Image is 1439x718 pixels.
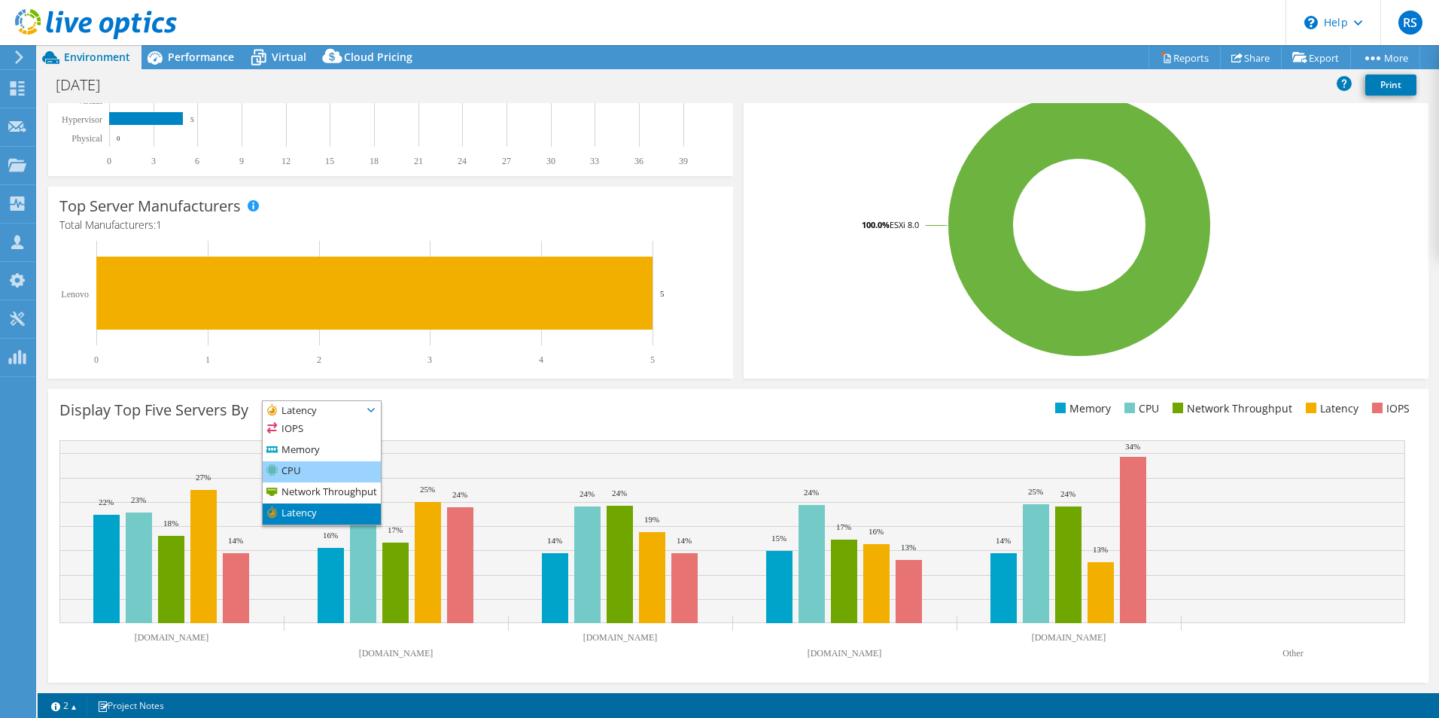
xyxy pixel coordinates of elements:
[41,696,87,715] a: 2
[1148,46,1221,69] a: Reports
[1060,489,1075,498] text: 24%
[71,133,102,144] text: Physical
[370,156,379,166] text: 18
[862,219,890,230] tspan: 100.0%
[644,515,659,524] text: 19%
[87,696,175,715] a: Project Notes
[634,156,643,166] text: 36
[679,156,688,166] text: 39
[281,156,291,166] text: 12
[1350,46,1420,69] a: More
[205,354,210,365] text: 1
[771,534,786,543] text: 15%
[272,50,306,64] span: Virtual
[996,536,1011,545] text: 14%
[458,156,467,166] text: 24
[190,116,194,123] text: 5
[156,218,162,232] span: 1
[107,156,111,166] text: 0
[59,198,241,214] h3: Top Server Manufacturers
[135,632,209,643] text: [DOMAIN_NAME]
[660,289,665,298] text: 5
[1032,632,1106,643] text: [DOMAIN_NAME]
[869,527,884,536] text: 16%
[1368,400,1410,417] li: IOPS
[1169,400,1292,417] li: Network Throughput
[49,77,123,93] h1: [DATE]
[1125,442,1140,451] text: 34%
[1365,75,1416,96] a: Print
[583,632,658,643] text: [DOMAIN_NAME]
[388,525,403,534] text: 17%
[890,219,919,230] tspan: ESXi 8.0
[317,354,321,365] text: 2
[1121,400,1159,417] li: CPU
[836,522,851,531] text: 17%
[580,489,595,498] text: 24%
[263,504,381,525] li: Latency
[99,497,114,507] text: 22%
[62,114,102,125] text: Hypervisor
[117,135,120,142] text: 0
[612,488,627,497] text: 24%
[502,156,511,166] text: 27
[547,536,562,545] text: 14%
[196,473,211,482] text: 27%
[263,401,362,419] span: Latency
[59,217,722,233] h4: Total Manufacturers:
[1304,16,1318,29] svg: \n
[427,354,432,365] text: 3
[228,536,243,545] text: 14%
[650,354,655,365] text: 5
[452,490,467,499] text: 24%
[263,440,381,461] li: Memory
[263,461,381,482] li: CPU
[239,156,244,166] text: 9
[1093,545,1108,554] text: 13%
[414,156,423,166] text: 21
[804,488,819,497] text: 24%
[263,419,381,440] li: IOPS
[263,482,381,504] li: Network Throughput
[590,156,599,166] text: 33
[94,354,99,365] text: 0
[1282,648,1303,659] text: Other
[323,531,338,540] text: 16%
[1302,400,1358,417] li: Latency
[1398,11,1422,35] span: RS
[61,289,89,300] text: Lenovo
[344,50,412,64] span: Cloud Pricing
[677,536,692,545] text: 14%
[359,648,434,659] text: [DOMAIN_NAME]
[420,485,435,494] text: 25%
[901,543,916,552] text: 13%
[131,495,146,504] text: 23%
[195,156,199,166] text: 6
[151,156,156,166] text: 3
[64,50,130,64] span: Environment
[539,354,543,365] text: 4
[1028,487,1043,496] text: 25%
[168,50,234,64] span: Performance
[1281,46,1351,69] a: Export
[325,156,334,166] text: 15
[808,648,882,659] text: [DOMAIN_NAME]
[163,519,178,528] text: 18%
[546,156,555,166] text: 30
[1220,46,1282,69] a: Share
[1051,400,1111,417] li: Memory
